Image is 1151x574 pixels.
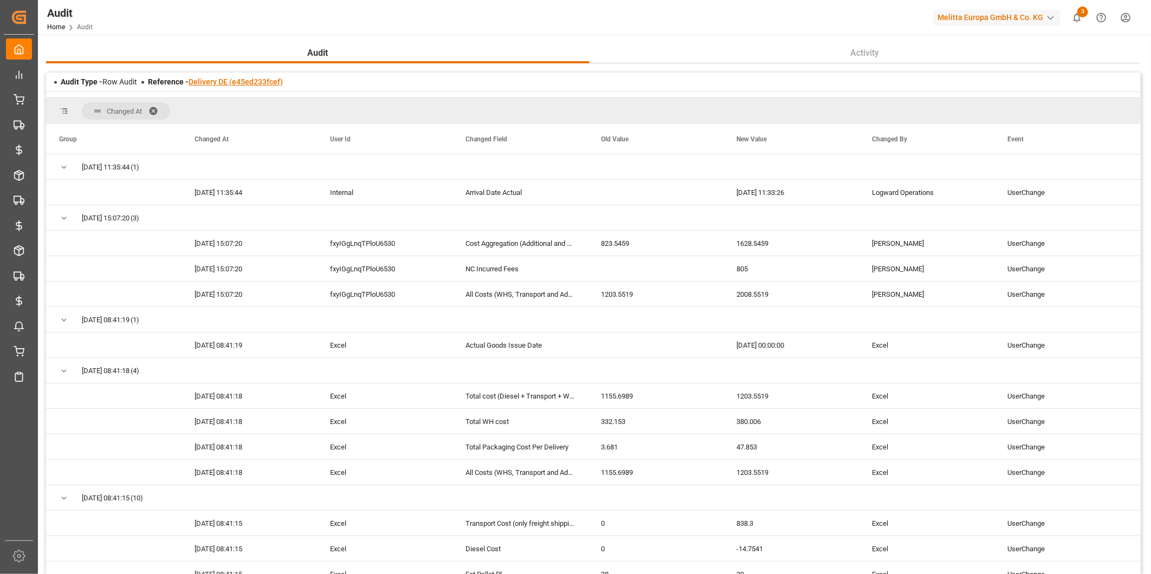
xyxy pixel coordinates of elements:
[859,180,994,205] div: Logward Operations
[46,43,590,63] button: Audit
[131,155,139,180] span: (1)
[47,5,93,21] div: Audit
[317,460,452,485] div: Excel
[859,383,994,408] div: Excel
[182,409,317,434] div: [DATE] 08:41:18
[846,47,884,60] span: Activity
[182,434,317,459] div: [DATE] 08:41:18
[994,383,1130,408] div: UserChange
[452,180,588,205] div: Arrival Date Actual
[859,256,994,281] div: [PERSON_NAME]
[452,256,588,281] div: NC Incurred Fees
[588,434,723,459] div: 3.681
[182,536,317,561] div: [DATE] 08:41:15
[859,231,994,256] div: [PERSON_NAME]
[994,282,1130,306] div: UserChange
[59,135,77,143] span: Group
[588,409,723,434] div: 332.153
[588,536,723,561] div: 0
[859,409,994,434] div: Excel
[317,511,452,536] div: Excel
[131,206,139,231] span: (3)
[859,332,994,357] div: Excel
[61,77,102,86] span: Audit Type -
[47,23,65,31] a: Home
[1007,135,1024,143] span: Event
[588,511,723,536] div: 0
[131,308,139,332] span: (1)
[723,434,859,459] div: 47.853
[933,10,1061,25] div: Melitta Europa GmbH & Co. KG
[994,460,1130,485] div: UserChange
[994,511,1130,536] div: UserChange
[182,256,317,281] div: [DATE] 15:07:20
[82,206,130,231] span: [DATE] 15:07:20
[994,180,1130,205] div: UserChange
[994,332,1130,357] div: UserChange
[723,282,859,306] div: 2008.5519
[317,256,452,281] div: fxyIGgLnqTPloU6530
[933,7,1065,28] button: Melitta Europa GmbH & Co. KG
[994,536,1130,561] div: UserChange
[736,135,767,143] span: New Value
[723,409,859,434] div: 380.006
[182,460,317,485] div: [DATE] 08:41:18
[723,180,859,205] div: [DATE] 11:33:26
[859,434,994,459] div: Excel
[723,383,859,408] div: 1203.5519
[872,135,907,143] span: Changed By
[723,332,859,357] div: [DATE] 00:00:00
[317,180,452,205] div: Internal
[588,460,723,485] div: 1155.6989
[452,511,588,536] div: Transport Cost (only freight shipping)
[859,460,994,485] div: Excel
[182,180,317,205] div: [DATE] 11:35:44
[452,536,588,561] div: Diesel Cost
[82,308,130,332] span: [DATE] 08:41:19
[859,536,994,561] div: Excel
[859,511,994,536] div: Excel
[107,107,142,115] span: Changed At
[1065,5,1089,30] button: show 3 new notifications
[82,486,130,511] span: [DATE] 08:41:15
[189,77,283,86] a: Delivery DE (e45ed233fcef)
[182,383,317,408] div: [DATE] 08:41:18
[723,536,859,561] div: -14.7541
[859,282,994,306] div: [PERSON_NAME]
[452,460,588,485] div: All Costs (WHS, Transport and Additional Costs)
[317,332,452,357] div: Excel
[723,231,859,256] div: 1628.5459
[317,409,452,434] div: Excel
[131,486,143,511] span: (10)
[330,135,351,143] span: User Id
[590,43,1141,63] button: Activity
[182,511,317,536] div: [DATE] 08:41:15
[994,231,1130,256] div: UserChange
[994,256,1130,281] div: UserChange
[452,282,588,306] div: All Costs (WHS, Transport and Additional Costs)
[1077,6,1088,17] span: 3
[317,434,452,459] div: Excel
[452,434,588,459] div: Total Packaging Cost Per Delivery
[588,383,723,408] div: 1155.6989
[82,358,130,383] span: [DATE] 08:41:18
[452,409,588,434] div: Total WH cost
[452,383,588,408] div: Total cost (Diesel + Transport + WH)
[317,536,452,561] div: Excel
[994,434,1130,459] div: UserChange
[588,231,723,256] div: 823.5459
[182,231,317,256] div: [DATE] 15:07:20
[465,135,507,143] span: Changed Field
[61,76,137,88] div: Row Audit
[723,256,859,281] div: 805
[317,383,452,408] div: Excel
[994,409,1130,434] div: UserChange
[601,135,629,143] span: Old Value
[82,155,130,180] span: [DATE] 11:35:44
[452,332,588,357] div: Actual Goods Issue Date
[182,282,317,306] div: [DATE] 15:07:20
[317,282,452,306] div: fxyIGgLnqTPloU6530
[148,77,283,86] span: Reference -
[452,231,588,256] div: Cost Aggregation (Additional and Transport Costs)
[195,135,229,143] span: Changed At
